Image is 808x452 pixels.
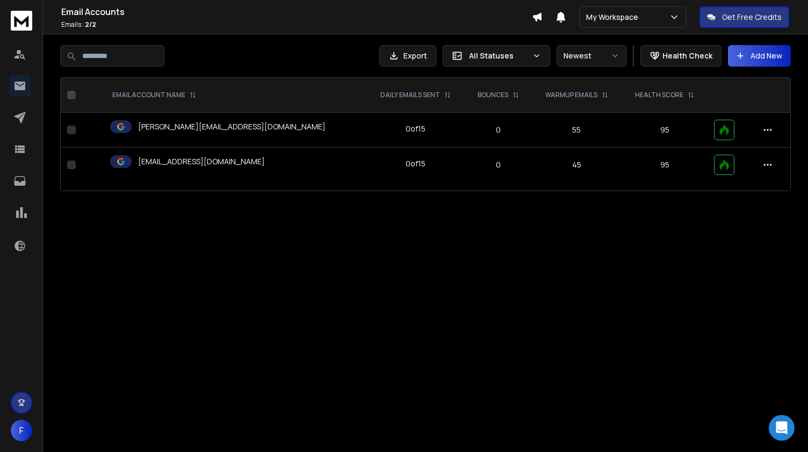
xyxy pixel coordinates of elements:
[469,50,528,61] p: All Statuses
[11,420,32,441] button: F
[662,50,712,61] p: Health Check
[531,148,622,183] td: 45
[640,45,722,67] button: Health Check
[622,148,708,183] td: 95
[635,91,683,99] p: HEALTH SCORE
[545,91,597,99] p: WARMUP EMAILS
[85,20,96,29] span: 2 / 2
[406,158,425,169] div: 0 of 15
[531,113,622,148] td: 55
[11,11,32,31] img: logo
[380,91,440,99] p: DAILY EMAILS SENT
[472,125,525,135] p: 0
[406,123,425,134] div: 0 of 15
[699,6,789,28] button: Get Free Credits
[138,156,265,167] p: [EMAIL_ADDRESS][DOMAIN_NAME]
[61,20,532,29] p: Emails :
[728,45,791,67] button: Add New
[61,5,532,18] h1: Email Accounts
[478,91,508,99] p: BOUNCES
[586,12,643,23] p: My Workspace
[112,91,196,99] div: EMAIL ACCOUNT NAME
[138,121,326,132] p: [PERSON_NAME][EMAIL_ADDRESS][DOMAIN_NAME]
[722,12,782,23] p: Get Free Credits
[379,45,436,67] button: Export
[769,415,795,441] div: Open Intercom Messenger
[622,113,708,148] td: 95
[557,45,626,67] button: Newest
[472,159,525,170] p: 0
